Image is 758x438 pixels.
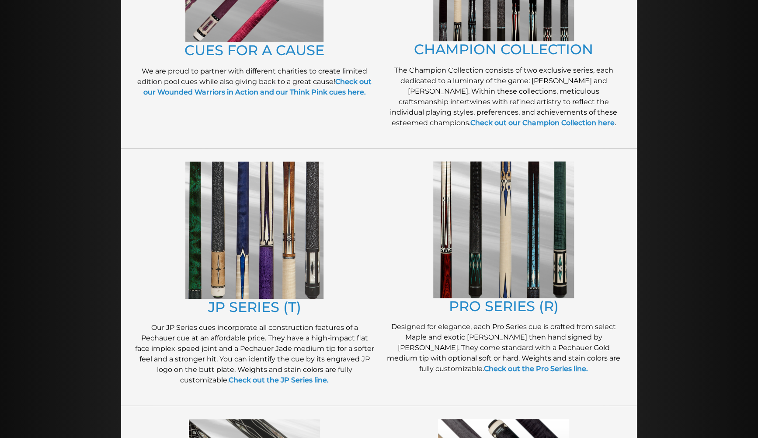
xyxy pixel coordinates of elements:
[383,322,624,374] p: Designed for elegance, each Pro Series cue is crafted from select Maple and exotic [PERSON_NAME] ...
[470,119,615,127] a: Check out our Champion Collection here
[143,77,372,96] a: Check out our Wounded Warriors in Action and our Think Pink cues here.
[383,65,624,128] p: The Champion Collection consists of two exclusive series, each dedicated to a luminary of the gam...
[484,364,588,373] a: Check out the Pro Series line.
[184,42,324,59] a: CUES FOR A CAUSE
[449,298,559,315] a: PRO SERIES (R)
[134,322,375,385] p: Our JP Series cues incorporate all construction features of a Pechauer cue at an affordable price...
[208,298,301,315] a: JP SERIES (T)
[229,376,329,384] a: Check out the JP Series line.
[134,66,375,98] p: We are proud to partner with different charities to create limited edition pool cues while also g...
[414,41,593,58] a: CHAMPION COLLECTION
